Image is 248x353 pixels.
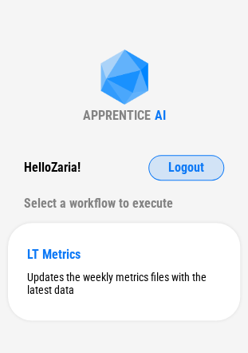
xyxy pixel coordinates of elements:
[27,247,221,262] div: LT Metrics
[155,108,166,123] div: AI
[93,50,156,108] img: Apprentice AI
[83,108,151,123] div: APPRENTICE
[24,155,81,180] div: Hello Zaria !
[24,191,224,216] div: Select a workflow to execute
[168,161,204,174] span: Logout
[27,271,221,296] div: Updates the weekly metrics files with the latest data
[148,155,224,180] button: Logout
